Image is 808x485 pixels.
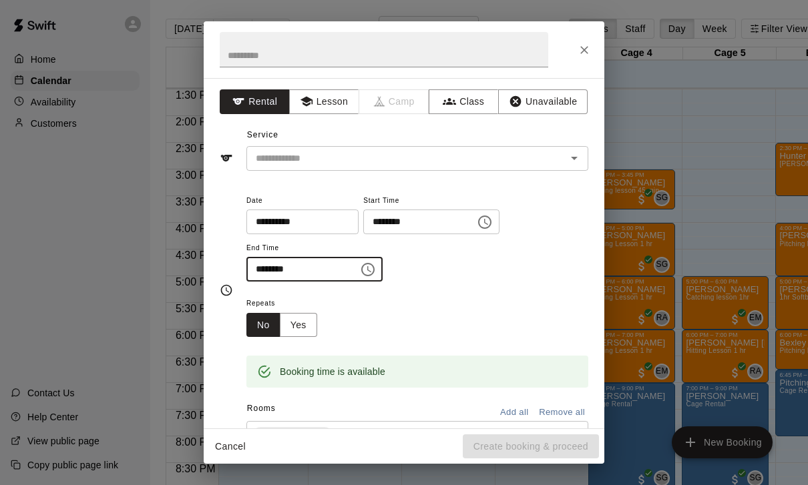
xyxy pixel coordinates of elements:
button: Unavailable [498,89,588,114]
button: Remove all [536,402,588,423]
button: Yes [280,313,317,338]
button: Choose time, selected time is 4:00 PM [471,209,498,235]
button: Lesson [289,89,359,114]
button: No [246,313,280,338]
div: outlined button group [246,313,317,338]
span: End Time [246,239,383,258]
input: Choose date, selected date is Sep 10, 2025 [246,209,349,234]
span: Start Time [363,192,499,210]
span: Rooms [247,404,276,413]
button: Class [429,89,499,114]
button: Rental [220,89,290,114]
div: Pitching Cage [252,427,333,443]
div: Booking time is available [280,360,385,384]
span: Repeats [246,295,328,313]
button: Close [572,38,596,62]
svg: Service [220,151,233,165]
button: Open [565,149,584,167]
span: Service [247,130,278,139]
button: Open [565,426,584,444]
span: Camps can only be created in the Services page [359,89,429,114]
svg: Timing [220,284,233,297]
span: Date [246,192,359,210]
button: Add all [493,402,536,423]
button: Choose time, selected time is 5:00 PM [355,256,381,283]
button: Cancel [209,434,252,459]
